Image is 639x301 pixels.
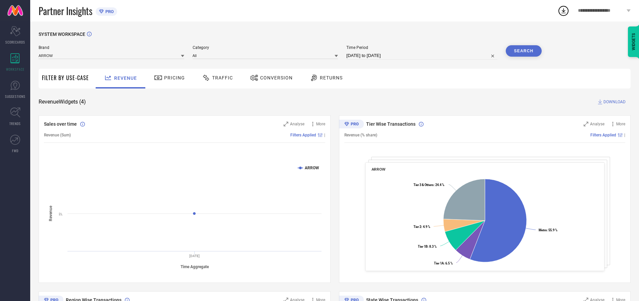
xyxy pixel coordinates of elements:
span: Filters Applied [590,133,616,137]
span: More [316,122,325,126]
text: : 6.5 % [434,261,452,265]
span: Revenue Widgets ( 4 ) [39,99,86,105]
span: TRENDS [9,121,21,126]
span: SYSTEM WORKSPACE [39,32,85,37]
span: Partner Insights [39,4,92,18]
span: Time Period [346,45,497,50]
text: 2L [59,212,63,216]
svg: Zoom [284,122,288,126]
span: | [624,133,625,137]
span: Pricing [164,75,185,80]
tspan: Tier 2 [413,225,421,229]
span: Category [193,45,338,50]
text: [DATE] [189,254,200,258]
span: Tier Wise Transactions [366,121,415,127]
span: Returns [320,75,343,80]
span: Conversion [260,75,293,80]
span: Revenue (% share) [344,133,377,137]
span: Filter By Use-Case [42,74,89,82]
tspan: Tier 3 & Others [413,183,434,187]
button: Search [506,45,542,57]
div: Open download list [557,5,570,17]
span: SCORECARDS [5,40,25,45]
span: PRO [104,9,114,14]
span: Analyse [290,122,304,126]
span: FWD [12,148,18,153]
span: Filters Applied [290,133,316,137]
span: Revenue [114,75,137,81]
span: Traffic [212,75,233,80]
span: More [616,122,625,126]
tspan: Time Aggregate [181,264,209,269]
span: SUGGESTIONS [5,94,26,99]
span: | [324,133,325,137]
tspan: Metro [538,228,546,232]
tspan: Revenue [48,205,53,221]
span: Analyse [590,122,604,126]
input: Select time period [346,52,497,60]
tspan: Tier 1B [418,245,428,248]
text: ARROW [305,166,319,170]
text: : 55.9 % [538,228,557,232]
span: Brand [39,45,184,50]
span: WORKSPACE [6,67,24,72]
div: Premium [339,120,364,130]
tspan: Tier 1A [434,261,444,265]
span: DOWNLOAD [603,99,626,105]
span: Revenue (Sum) [44,133,71,137]
text: : 8.3 % [418,245,437,248]
span: ARROW [371,167,385,172]
span: Sales over time [44,121,77,127]
text: : 4.9 % [413,225,430,229]
text: : 24.4 % [413,183,444,187]
svg: Zoom [584,122,588,126]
